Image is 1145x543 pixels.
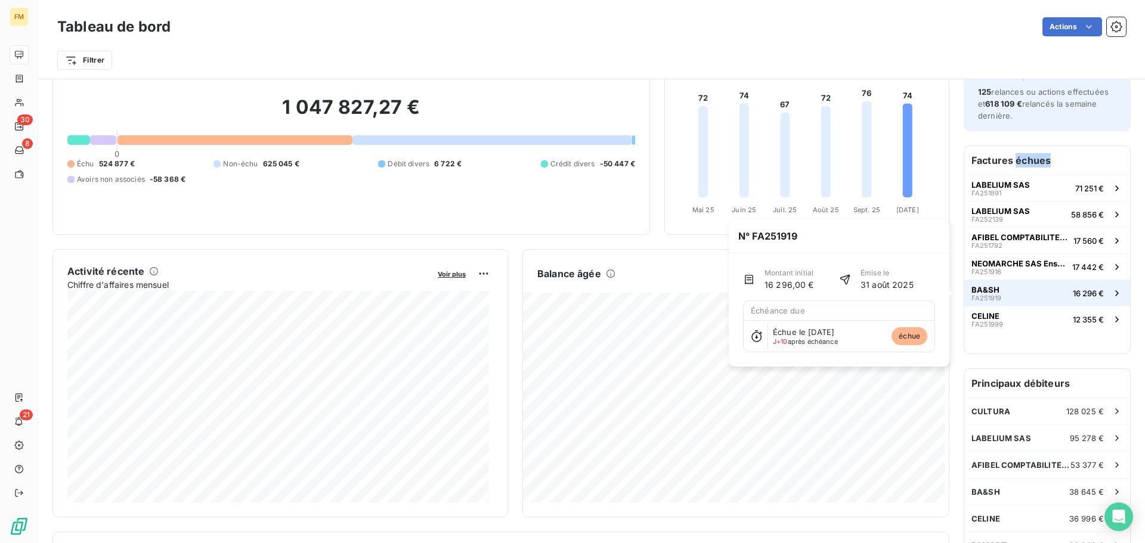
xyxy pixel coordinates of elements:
span: Montant initial [765,268,814,278]
span: BA&SH [971,285,999,294]
button: BA&SHFA25191916 296 € [964,280,1130,306]
span: 31 août 2025 [861,278,914,291]
span: FA251916 [971,268,1001,275]
span: 12 355 € [1073,315,1104,324]
span: 71 251 € [1075,184,1104,193]
span: 95 278 € [1070,433,1104,443]
span: Échéance due [751,306,805,315]
div: FM [10,7,29,26]
span: 21 [20,409,33,420]
span: 58 856 € [1071,210,1104,219]
span: 8 [22,138,33,149]
span: CELINE [971,311,999,321]
img: Logo LeanPay [10,517,29,536]
span: 16 296,00 € [765,278,814,291]
button: Voir plus [434,268,469,279]
button: Filtrer [57,51,112,70]
span: FA251999 [971,321,1003,328]
tspan: [DATE] [896,206,919,214]
span: 125 [978,87,991,97]
span: 524 877 € [99,159,135,169]
h2: 1 047 827,27 € [67,95,635,131]
span: 625 045 € [263,159,299,169]
span: 0 [114,149,119,159]
span: Échu [77,159,94,169]
span: 17 560 € [1073,236,1104,246]
h6: Principaux débiteurs [964,369,1130,398]
button: LABELIUM SASFA25189171 251 € [964,175,1130,201]
span: 53 377 € [1070,460,1104,470]
span: Avoirs non associés [77,174,145,185]
button: LABELIUM SASFA25213958 856 € [964,201,1130,227]
tspan: Juin 25 [732,206,756,214]
h6: Activité récente [67,264,144,278]
h6: Balance âgée [537,266,601,281]
span: J+10 [773,337,788,346]
span: FA251792 [971,242,1002,249]
span: Débit divers [388,159,429,169]
button: AFIBEL COMPTABILITE FOURNISSEURSFA25179217 560 € [964,227,1130,253]
span: Émise le [861,268,914,278]
span: FA252139 [971,216,1003,223]
span: 16 296 € [1073,288,1104,298]
span: Voir plus [438,270,466,278]
h3: Tableau de bord [57,16,171,38]
span: FA251891 [971,190,1001,197]
span: 618 109 € [985,99,1022,108]
span: LABELIUM SAS [971,433,1031,443]
h6: Factures échues [964,146,1130,175]
span: AFIBEL COMPTABILITE FOURNISSEURS [971,232,1069,242]
span: FA251919 [971,294,1001,302]
button: NEOMARCHE SAS Enseigne ALINEAFA25191617 442 € [964,253,1130,280]
tspan: Août 25 [813,206,839,214]
span: LABELIUM SAS [971,206,1030,216]
span: Chiffre d'affaires mensuel [67,278,429,291]
span: après échéance [773,338,838,345]
span: -58 368 € [150,174,185,185]
span: Échue le [DATE] [773,327,834,337]
span: AFIBEL COMPTABILITE FOURNISSEURS [971,460,1070,470]
tspan: Mai 25 [692,206,714,214]
button: CELINEFA25199912 355 € [964,306,1130,332]
button: Actions [1042,17,1102,36]
span: LABELIUM SAS [971,180,1030,190]
span: 17 442 € [1072,262,1104,272]
tspan: Juil. 25 [773,206,797,214]
span: 128 025 € [1066,407,1104,416]
span: échue [892,327,927,345]
span: 6 722 € [434,159,462,169]
span: relances ou actions effectuées et relancés la semaine dernière. [978,87,1109,120]
div: Open Intercom Messenger [1104,502,1133,531]
span: 36 996 € [1069,514,1104,523]
span: -50 447 € [600,159,635,169]
tspan: Sept. 25 [853,206,880,214]
span: CELINE [971,514,1000,523]
span: BA&SH [971,487,1000,497]
span: Crédit divers [550,159,595,169]
span: NEOMARCHE SAS Enseigne ALINEA [971,259,1067,268]
span: Non-échu [223,159,258,169]
span: N° FA251919 [729,219,807,253]
span: CULTURA [971,407,1010,416]
span: 38 645 € [1069,487,1104,497]
span: 30 [17,114,33,125]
